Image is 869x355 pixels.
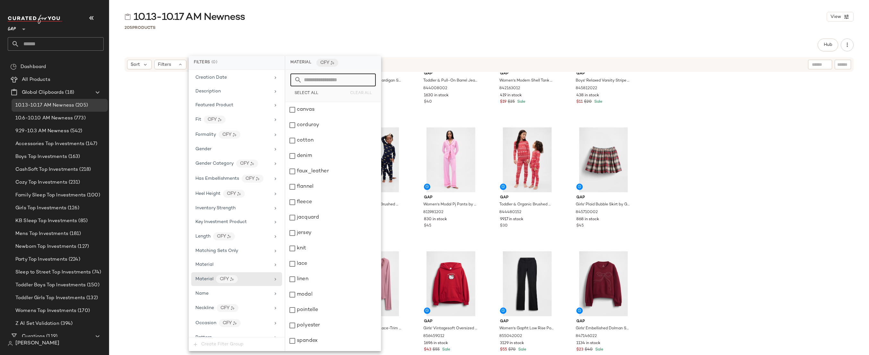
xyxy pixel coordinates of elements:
[256,177,260,181] img: ai.DGldD1NL.svg
[499,202,554,208] span: Toddler & Organic Brushed Cotton Holiday Pj Set by Gap Fairisle Size 18-24 M
[424,99,432,105] span: $40
[76,243,89,250] span: (127)
[827,12,854,22] button: View
[441,348,450,352] span: Sale
[15,256,67,263] span: Party Top Investments
[495,127,559,192] img: cn60723568.jpg
[84,140,98,148] span: (147)
[500,341,524,346] span: 3129 in stock
[499,210,521,215] span: 844480152
[195,234,211,239] span: Length
[230,277,234,281] img: ai.DGldD1NL.svg
[517,348,526,352] span: Sale
[8,22,16,33] span: GAP
[576,217,599,222] span: 868 in stock
[125,25,156,31] div: Products
[15,192,86,199] span: Family Sleep Top Investments
[8,341,13,346] img: svg%3e
[15,166,78,173] span: CashSoft Top Investments
[15,281,86,289] span: Toddler Boys Top Investments
[59,320,73,327] span: (394)
[8,15,62,24] img: cfy_white_logo.C9jOOHJF.svg
[571,251,636,316] img: cn60753079.jpg
[15,269,91,276] span: Sleep to Street Top Investments
[195,220,247,224] span: Key Investment Product
[424,341,448,346] span: 1696 in stock
[195,248,238,253] span: Matching Sets Only
[576,202,630,208] span: Girls' Plaid Bubble Skirt by Gap White Red Plaid Size S (6/7)
[45,333,57,340] span: (119)
[576,99,583,105] span: $11
[499,326,554,332] span: Women's Gapfit Low Rise Power Flare Leggings by Gap Black Petite Size L
[223,190,245,198] div: CFY
[500,71,554,77] span: Gap
[423,333,444,339] span: 856459012
[500,217,523,222] span: 9917 in stock
[195,321,216,325] span: Occasion
[294,91,318,96] span: Select All
[195,103,233,108] span: Featured Product
[499,78,554,84] span: Women's Modern Shell Tank Top by Gap Light [PERSON_NAME] Size XL
[195,206,236,211] span: Inventory Strength
[424,319,478,325] span: Gap
[424,217,447,222] span: 830 in stock
[424,93,449,99] span: 1630 in stock
[423,86,447,91] span: 844008002
[233,133,237,137] img: ai.DGldD1NL.svg
[195,89,221,94] span: Description
[219,319,241,327] div: CFY
[15,340,59,347] span: [PERSON_NAME]
[424,223,431,229] span: $45
[64,89,74,96] span: (18)
[500,99,506,105] span: $19
[15,179,67,186] span: Cozy Top Investments
[576,210,598,215] span: 845710002
[576,347,583,353] span: $23
[131,61,140,68] span: Sort
[227,235,231,238] img: ai.DGldD1NL.svg
[15,243,76,250] span: Newborn Top Investments
[216,275,238,283] div: CFY
[423,78,478,84] span: Toddler & Pull-On Barrel Jeans by Gap Dark Wash Size 4 YRS
[195,147,211,152] span: Gender
[195,291,209,296] span: Name
[15,217,77,225] span: KB Sleep Top Investments
[424,195,478,201] span: Gap
[15,320,59,327] span: Z AI Set Validation
[22,333,45,340] span: Curations
[133,11,245,24] span: 10.13-10.17 AM Newness
[823,42,832,48] span: Hub
[86,192,100,199] span: (100)
[195,117,201,122] span: Fit
[76,307,90,315] span: (170)
[576,326,630,332] span: Girls' Embellished Dolman Sweatshirt by Gap Red Delicious Size XS (4/5)
[218,118,222,122] img: ai.DGldD1NL.svg
[231,306,235,310] img: ai.DGldD1NL.svg
[213,232,235,240] div: CFY
[571,127,636,192] img: cn60752763.jpg
[15,140,84,148] span: Accessories Top Investments
[195,191,220,196] span: Heel Height
[67,153,80,160] span: (163)
[68,230,81,238] span: (181)
[22,76,50,83] span: All Products
[125,13,131,20] img: svg%3e
[499,86,520,91] span: 842163012
[236,160,258,168] div: CFY
[508,99,515,105] span: $25
[195,335,212,340] span: Pattern
[508,347,516,353] span: $70
[433,347,440,353] span: $55
[10,64,17,70] img: svg%3e
[576,319,631,325] span: Gap
[69,127,82,135] span: (542)
[86,281,99,289] span: (150)
[285,56,316,70] div: Material
[290,89,322,98] button: Select All
[85,294,98,302] span: (132)
[423,326,478,332] span: Girls' Vintagesoft Oversized Hello Kitty Hoodie by Gap Modern Red Size M (8)
[500,223,508,229] span: $30
[233,321,237,325] img: ai.DGldD1NL.svg
[500,319,554,325] span: Gap
[15,307,76,315] span: Womens Top Investments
